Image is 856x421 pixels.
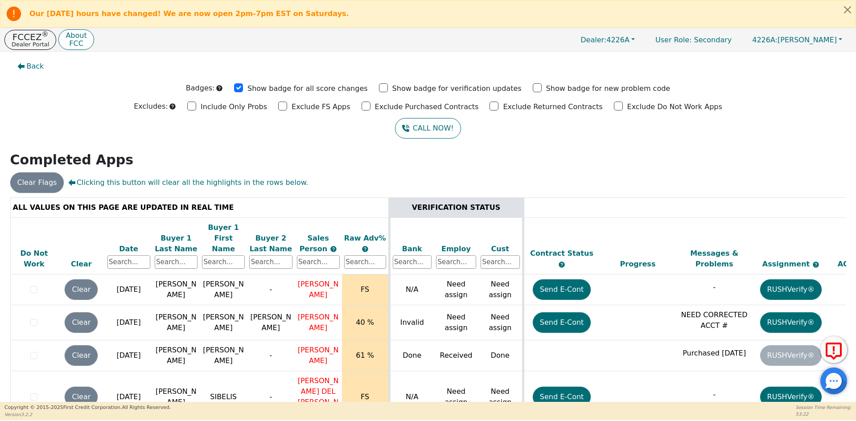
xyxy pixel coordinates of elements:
[60,259,103,270] div: Clear
[389,340,434,371] td: Done
[820,336,847,363] button: Report Error to FCC
[478,305,523,340] td: Need assign
[678,389,750,400] p: -
[393,244,432,254] div: Bank
[68,177,308,188] span: Clicking this button will clear all the highlights in the rows below.
[298,313,339,332] span: [PERSON_NAME]
[840,0,856,19] button: Close alert
[134,101,168,112] p: Excludes:
[655,36,691,44] span: User Role :
[393,255,432,269] input: Search...
[580,36,606,44] span: Dealer:
[481,255,520,269] input: Search...
[200,305,247,340] td: [PERSON_NAME]
[361,285,369,294] span: FS
[200,340,247,371] td: [PERSON_NAME]
[4,404,171,412] p: Copyright © 2015- 2025 First Credit Corporation.
[155,233,198,254] div: Buyer 1 Last Name
[249,233,292,254] div: Buyer 2 Last Name
[533,387,591,407] button: Send E-Cont
[202,222,245,254] div: Buyer 1 First Name
[602,259,674,270] div: Progress
[356,318,374,327] span: 40 %
[646,31,741,49] p: Secondary
[42,30,49,38] sup: ®
[4,411,171,418] p: Version 3.2.2
[478,274,523,305] td: Need assign
[760,312,822,333] button: RUSHVerify®
[105,305,152,340] td: [DATE]
[533,312,591,333] button: Send E-Cont
[152,274,200,305] td: [PERSON_NAME]
[436,255,476,269] input: Search...
[13,202,386,213] div: ALL VALUES ON THIS PAGE ARE UPDATED IN REAL TIME
[393,202,520,213] div: VERIFICATION STATUS
[436,244,476,254] div: Employ
[752,36,837,44] span: [PERSON_NAME]
[533,279,591,300] button: Send E-Cont
[66,40,86,47] p: FCC
[12,41,49,47] p: Dealer Portal
[503,102,602,112] p: Exclude Returned Contracts
[796,411,852,417] p: 53:22
[796,404,852,411] p: Session Time Remaining:
[200,274,247,305] td: [PERSON_NAME]
[760,387,822,407] button: RUSHVerify®
[344,234,386,242] span: Raw Adv%
[297,255,340,269] input: Search...
[247,340,294,371] td: -
[395,118,461,139] button: CALL NOW!
[105,274,152,305] td: [DATE]
[152,340,200,371] td: [PERSON_NAME]
[743,33,852,47] a: 4226A:[PERSON_NAME]
[530,249,593,258] span: Contract Status
[247,305,294,340] td: [PERSON_NAME]
[298,346,339,365] span: [PERSON_NAME]
[155,255,198,269] input: Search...
[4,30,56,50] button: FCCEZ®Dealer Portal
[107,255,150,269] input: Search...
[762,260,812,268] span: Assignment
[122,405,171,410] span: All Rights Reserved.
[434,274,478,305] td: Need assign
[752,36,778,44] span: 4226A:
[580,36,630,44] span: 4226A
[66,32,86,39] p: About
[65,312,98,333] button: Clear
[58,29,94,50] button: AboutFCC
[107,244,150,254] div: Date
[546,83,671,94] p: Show badge for new problem code
[678,282,750,293] p: -
[760,279,822,300] button: RUSHVerify®
[201,102,267,112] p: Include Only Probs
[344,255,386,269] input: Search...
[627,102,722,112] p: Exclude Do Not Work Apps
[13,248,56,270] div: Do Not Work
[300,234,330,253] span: Sales Person
[678,310,750,331] p: NEED CORRECTED ACCT #
[292,102,350,112] p: Exclude FS Apps
[356,351,374,360] span: 61 %
[10,56,51,77] button: Back
[10,172,64,193] button: Clear Flags
[434,340,478,371] td: Received
[298,280,339,299] span: [PERSON_NAME]
[249,255,292,269] input: Search...
[105,340,152,371] td: [DATE]
[571,33,644,47] button: Dealer:4226A
[678,348,750,359] p: Purchased [DATE]
[29,9,349,18] b: Our [DATE] hours have changed! We are now open 2pm-7pm EST on Saturdays.
[375,102,479,112] p: Exclude Purchased Contracts
[10,152,134,168] strong: Completed Apps
[247,83,368,94] p: Show badge for all score changes
[247,274,294,305] td: -
[298,376,339,417] span: [PERSON_NAME] DEL [PERSON_NAME]
[27,61,44,72] span: Back
[186,83,215,94] p: Badges:
[12,33,49,41] p: FCCEZ
[389,305,434,340] td: Invalid
[65,387,98,407] button: Clear
[678,248,750,270] div: Messages & Problems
